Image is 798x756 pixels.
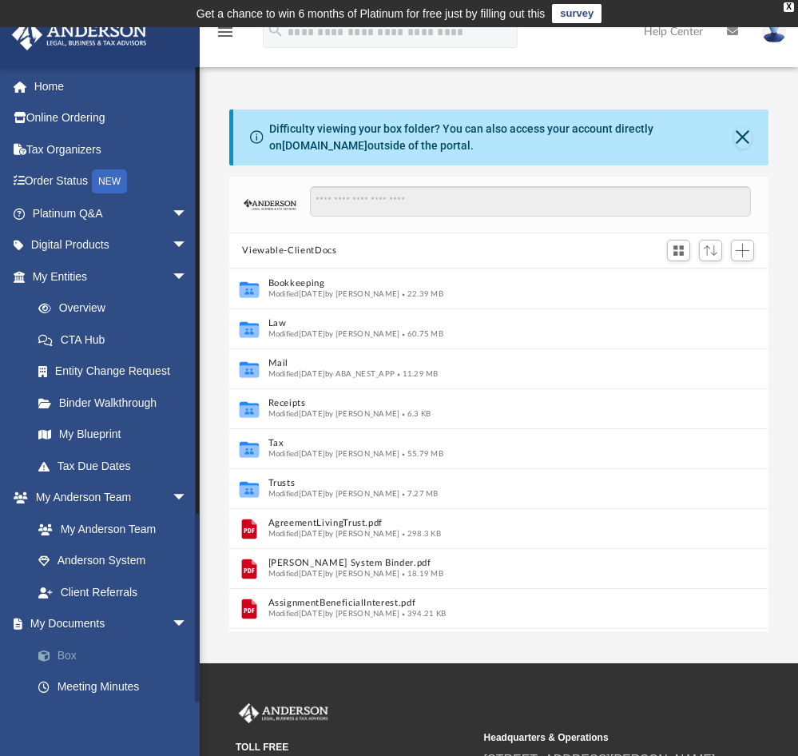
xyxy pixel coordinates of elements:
span: arrow_drop_down [172,261,204,293]
img: User Pic [762,20,786,43]
a: My Blueprint [22,419,204,451]
span: Modified [DATE] by ABA_NEST_APP [268,370,395,378]
span: 11.29 MB [395,370,439,378]
button: Sort [699,240,723,261]
a: My Anderson Teamarrow_drop_down [11,482,204,514]
a: Overview [22,292,212,324]
span: Modified [DATE] by [PERSON_NAME] [268,530,400,538]
span: 298.3 KB [400,530,442,538]
button: Receipts [268,399,696,409]
span: Modified [DATE] by [PERSON_NAME] [268,410,400,418]
i: menu [216,22,235,42]
a: Meeting Minutes [22,671,212,703]
img: Anderson Advisors Platinum Portal [236,703,332,724]
button: AssignmentBeneficialInterest.pdf [268,599,696,609]
a: Tax Due Dates [22,450,212,482]
img: Anderson Advisors Platinum Portal [7,19,152,50]
a: Platinum Q&Aarrow_drop_down [11,197,212,229]
a: Binder Walkthrough [22,387,212,419]
span: Modified [DATE] by [PERSON_NAME] [268,570,400,578]
button: Close [734,126,752,149]
a: Online Ordering [11,102,212,134]
div: close [784,2,794,12]
span: Modified [DATE] by [PERSON_NAME] [268,330,400,338]
span: Modified [DATE] by [PERSON_NAME] [268,290,400,298]
button: Law [268,319,696,329]
a: Anderson System [22,545,204,577]
a: Client Referrals [22,576,204,608]
span: arrow_drop_down [172,608,204,641]
a: Digital Productsarrow_drop_down [11,229,212,261]
span: 6.3 KB [400,410,431,418]
span: 55.79 MB [400,450,444,458]
button: Switch to Grid View [667,240,691,262]
button: Tax [268,439,696,449]
span: arrow_drop_down [172,482,204,515]
span: arrow_drop_down [172,229,204,262]
span: 22.39 MB [400,290,444,298]
span: Modified [DATE] by [PERSON_NAME] [268,490,400,498]
small: Headquarters & Operations [484,730,721,745]
button: Add [731,240,755,262]
button: AgreementLivingTrust.pdf [268,519,696,529]
a: My Documentsarrow_drop_down [11,608,212,640]
a: Tax Organizers [11,133,212,165]
span: 60.75 MB [400,330,444,338]
button: Trusts [268,479,696,489]
a: Order StatusNEW [11,165,212,198]
a: Box [22,639,212,671]
span: 7.27 MB [400,490,439,498]
span: 18.19 MB [400,570,444,578]
button: Viewable-ClientDocs [242,244,336,258]
a: survey [552,4,601,23]
a: Entity Change Request [22,356,212,388]
button: Bookkeeping [268,279,696,289]
div: Difficulty viewing your box folder? You can also access your account directly on outside of the p... [269,121,734,154]
a: Home [11,70,212,102]
span: Modified [DATE] by [PERSON_NAME] [268,610,400,618]
small: TOLL FREE [236,740,473,754]
span: 394.21 KB [400,610,447,618]
span: Modified [DATE] by [PERSON_NAME] [268,450,400,458]
i: search [267,22,284,39]
a: My Entitiesarrow_drop_down [11,261,212,292]
a: CTA Hub [22,324,212,356]
div: grid [229,269,768,632]
div: NEW [92,169,127,193]
button: [PERSON_NAME] System Binder.pdf [268,559,696,569]
a: menu [216,30,235,42]
input: Search files and folders [310,186,751,217]
button: Mail [268,359,696,369]
a: [DOMAIN_NAME] [282,139,367,152]
span: arrow_drop_down [172,197,204,230]
a: My Anderson Team [22,513,196,545]
div: Get a chance to win 6 months of Platinum for free just by filling out this [197,4,546,23]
